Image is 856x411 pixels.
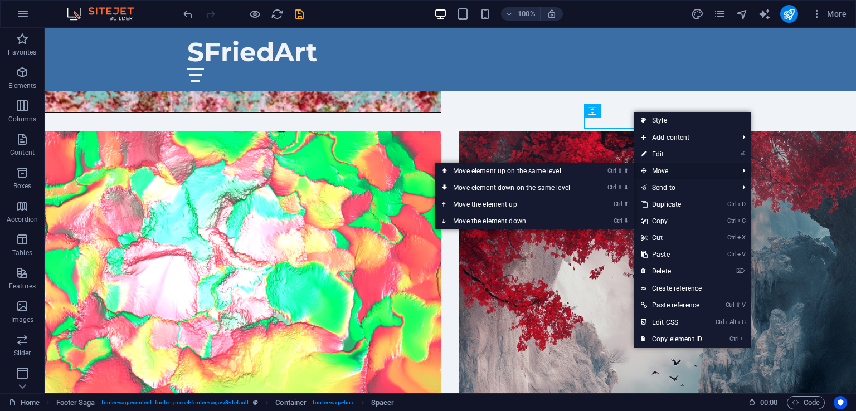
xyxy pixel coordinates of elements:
[634,331,709,348] a: CtrlICopy element ID
[634,163,734,179] span: Move
[634,280,751,297] a: Create reference
[614,217,622,224] i: Ctrl
[634,297,709,314] a: Ctrl⇧VPaste reference
[624,184,629,191] i: ⬇
[624,200,629,208] i: ⬆
[634,229,709,246] a: CtrlXCut
[736,267,745,275] i: ⌦
[8,48,36,57] p: Favorites
[713,7,727,21] button: pages
[725,319,736,326] i: Alt
[614,200,622,208] i: Ctrl
[56,396,95,409] span: Click to select. Double-click to edit
[634,129,734,146] span: Add content
[435,213,592,229] a: Ctrl⬇Move the element down
[736,7,749,21] button: navigator
[518,7,536,21] h6: 100%
[501,7,541,21] button: 100%
[182,8,194,21] i: Undo: Change distance (Ctrl+Z)
[624,167,629,174] i: ⬆
[726,301,735,309] i: Ctrl
[8,115,36,124] p: Columns
[782,8,795,21] i: Publish
[811,8,847,19] span: More
[547,9,557,19] i: On resize automatically adjust zoom level to fit chosen device.
[758,7,771,21] button: text_generator
[634,263,709,280] a: ⌦Delete
[56,396,395,409] nav: breadcrumb
[748,396,778,409] h6: Session time
[768,398,770,407] span: :
[742,301,745,309] i: V
[293,7,306,21] button: save
[727,234,736,241] i: Ctrl
[634,246,709,263] a: CtrlVPaste
[634,146,709,163] a: ⏎Edit
[691,8,704,21] i: Design (Ctrl+Alt+Y)
[634,179,734,196] a: Send to
[736,301,741,309] i: ⇧
[736,8,748,21] i: Navigator
[9,396,40,409] a: Click to cancel selection. Double-click to open Pages
[787,396,825,409] button: Code
[271,8,284,21] i: Reload page
[14,349,31,358] p: Slider
[634,196,709,213] a: CtrlDDuplicate
[8,81,37,90] p: Elements
[634,314,709,331] a: CtrlAltCEdit CSS
[9,282,36,291] p: Features
[435,163,592,179] a: Ctrl⇧⬆Move element up on the same level
[834,396,847,409] button: Usercentrics
[253,399,258,405] i: This element is a customizable preset
[7,215,38,224] p: Accordion
[792,396,820,409] span: Code
[807,5,851,23] button: More
[737,200,745,208] i: D
[758,8,771,21] i: AI Writer
[780,5,798,23] button: publish
[737,319,745,326] i: C
[607,167,616,174] i: Ctrl
[371,396,395,409] span: Click to select. Double-click to edit
[727,217,736,224] i: Ctrl
[737,234,745,241] i: X
[713,8,726,21] i: Pages (Ctrl+Alt+S)
[64,7,148,21] img: Editor Logo
[617,167,622,174] i: ⇧
[740,150,745,158] i: ⏎
[435,179,592,196] a: Ctrl⇧⬇Move element down on the same level
[634,213,709,229] a: CtrlCCopy
[10,148,35,157] p: Content
[716,319,724,326] i: Ctrl
[617,184,622,191] i: ⇧
[435,196,592,213] a: Ctrl⬆Move the element up
[691,7,704,21] button: design
[11,315,34,324] p: Images
[624,217,629,224] i: ⬇
[760,396,777,409] span: 00 00
[634,112,751,129] a: Style
[607,184,616,191] i: Ctrl
[729,335,738,342] i: Ctrl
[740,335,745,342] i: I
[727,200,736,208] i: Ctrl
[12,248,32,257] p: Tables
[737,251,745,258] i: V
[737,217,745,224] i: C
[181,7,194,21] button: undo
[13,182,32,190] p: Boxes
[275,396,307,409] span: Click to select. Double-click to edit
[100,396,249,409] span: . footer-saga-content .footer .preset-footer-saga-v3-default
[270,7,284,21] button: reload
[311,396,354,409] span: . footer-saga-box
[727,251,736,258] i: Ctrl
